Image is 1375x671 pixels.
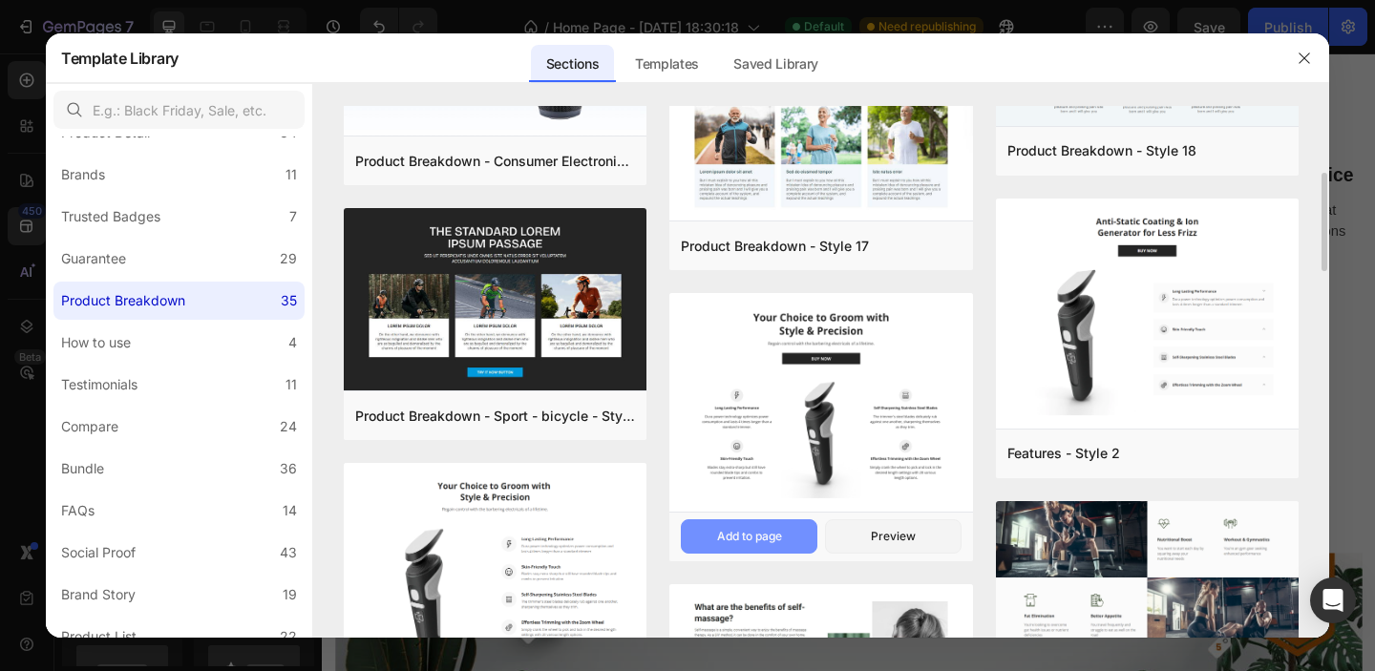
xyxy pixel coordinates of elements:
[61,33,179,83] h2: Template Library
[355,150,635,173] div: Product Breakdown - Consumer Electronics - Bluetooth Speaker - Style 8
[825,519,962,554] button: Preview
[303,116,557,147] p: 7-Day Return
[16,116,270,147] p: Free Shipping
[61,541,136,564] div: Social Proof
[280,247,297,270] div: 29
[283,499,297,522] div: 14
[61,499,95,522] div: FAQs
[53,91,305,129] input: E.g.: Black Friday, Sale, etc.
[355,405,635,428] div: Product Breakdown - Sport - bicycle - Style 14
[283,583,297,606] div: 19
[288,331,297,354] div: 4
[301,157,559,206] div: We accept returns [DATE] if there is any defect
[61,583,136,606] div: Brand Story
[669,81,972,225] img: pb17.png
[681,235,869,258] div: Product Breakdown - Style 17
[876,116,1130,147] p: Expert Customer Service
[280,625,297,648] div: 22
[61,289,185,312] div: Product Breakdown
[61,457,104,480] div: Bundle
[718,45,834,83] div: Saved Library
[61,205,160,228] div: Trusted Badges
[280,457,297,480] div: 36
[717,528,782,545] div: Add to page
[61,163,105,186] div: Brands
[61,331,131,354] div: How to use
[289,205,297,228] div: 7
[280,541,297,564] div: 43
[286,373,297,396] div: 11
[874,157,1132,206] div: We offer 24/7 phone and chat support to help with all questions
[196,346,951,368] p: shop the room
[281,289,297,312] div: 35
[1310,577,1356,623] div: Open Intercom Messenger
[196,380,951,430] p: Nature’s Call
[61,625,137,648] div: Product List
[196,442,951,488] p: If you’re looking for a way to freshen up - our latest summer furniture collection has everything...
[61,415,118,438] div: Compare
[589,116,843,147] p: Damage Compensation
[1007,442,1120,465] div: Features - Style 2
[620,45,714,83] div: Templates
[531,45,614,83] div: Sections
[286,163,297,186] div: 11
[61,373,137,396] div: Testimonials
[681,519,817,554] button: Add to page
[1007,139,1196,162] div: Product Breakdown - Style 18
[14,157,272,206] div: Free shipping with all orders from [DATE] to [DATE]
[344,208,646,394] img: pb14.png
[280,415,297,438] div: 24
[587,157,845,206] div: We will compensate or exchange in case you receive a defective order
[871,528,916,545] div: Preview
[61,247,126,270] div: Guarantee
